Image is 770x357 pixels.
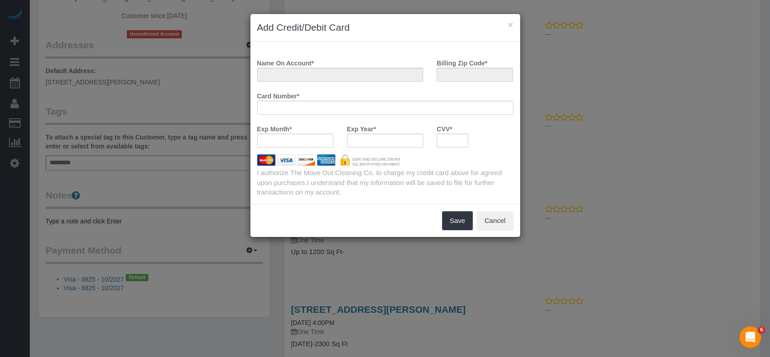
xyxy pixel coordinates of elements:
iframe: Intercom live chat [739,326,761,348]
h3: Add Credit/Debit Card [257,21,513,34]
span: 6 [758,326,765,334]
div: I authorize The Move Out Cleaning Co. to charge my credit card above for agreed upon purchases. [250,168,520,197]
img: credit cards [250,154,408,166]
label: Card Number [257,88,300,101]
label: Name On Account [257,56,314,68]
label: Exp Month [257,121,292,134]
button: Save [442,211,473,230]
button: × [507,20,513,29]
label: CVV [437,121,452,134]
span: I understand that my information will be saved to file for further transactions on my account. [257,179,494,196]
label: Exp Year [347,121,376,134]
button: Cancel [477,211,513,230]
label: Billing Zip Code [437,56,487,68]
